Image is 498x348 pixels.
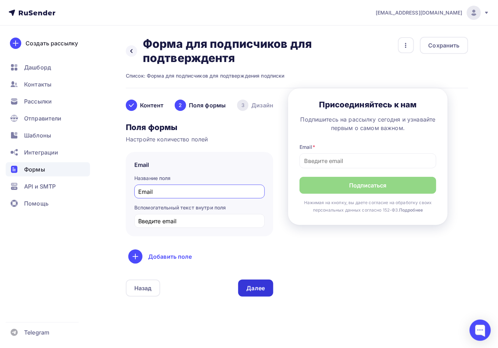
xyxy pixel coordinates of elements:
div: Поля формы [175,100,226,111]
a: Подробнее [399,207,423,213]
div: 2 [175,100,186,111]
h3: Поля формы [126,122,273,132]
span: Контакты [24,80,51,89]
span: Интеграции [24,148,58,157]
button: Подписаться [300,177,436,194]
div: Настройте количество полей [126,135,273,144]
p: Нажимая на кнопку, вы даете согласие на обработку своих персональных данных согласно 152-ФЗ. [300,199,436,214]
div: Контент [126,100,163,111]
div: Подпишитесь на рассылку сегодня и узнавайте первым о самом важном. [300,115,436,132]
div: Вспомогательный текст внутри поля [134,204,265,211]
input: Введите текст метки [139,187,261,196]
h2: Форма для подписчиков для подтверждентя [143,37,398,65]
span: Дашборд [24,63,51,72]
div: Список: Форма для подписчиков для подтверждения подписки [126,72,398,79]
span: [EMAIL_ADDRESS][DOMAIN_NAME] [376,9,463,16]
input: Введите email [300,153,436,168]
a: Дашборд [6,60,90,74]
div: Назад [134,284,152,292]
div: Создать рассылку [26,39,78,47]
div: Далее [247,284,265,292]
div: Email [300,144,436,151]
span: Помощь [24,199,49,208]
span: Отправители [24,114,62,123]
a: Шаблоны [6,128,90,142]
a: Отправители [6,111,90,125]
a: Формы [6,162,90,176]
div: Email [134,161,149,169]
span: Рассылки [24,97,52,106]
div: Сохранить [429,41,460,50]
span: API и SMTP [24,182,56,191]
div: 3 [237,100,248,111]
a: [EMAIL_ADDRESS][DOMAIN_NAME] [376,6,489,20]
div: Добавить поле [128,249,271,264]
div: Название поля [134,175,265,182]
a: Контакты [6,77,90,91]
input: Введите email [139,217,261,225]
h3: Присоединяйтесь к нам [300,100,436,110]
a: Рассылки [6,94,90,108]
span: Telegram [24,328,49,337]
a: Добавить поле [126,248,273,265]
div: Дизайн [237,100,273,111]
span: Формы [24,165,45,174]
span: Шаблоны [24,131,51,140]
